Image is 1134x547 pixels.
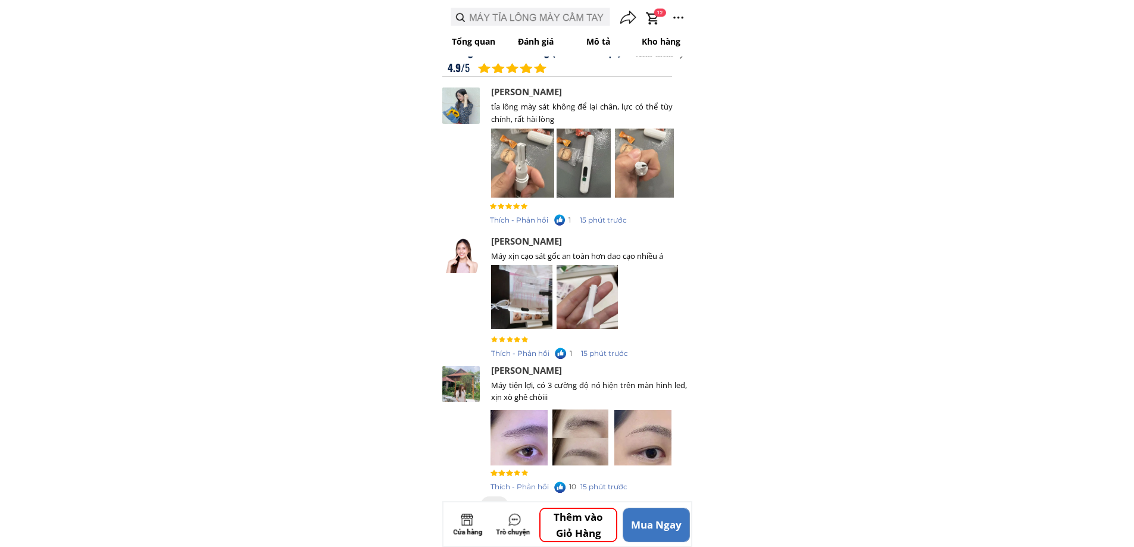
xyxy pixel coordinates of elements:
div: Thích - Phản hồi [491,483,588,491]
div: 15 phút trước [581,349,679,358]
div: 15 phút trước [580,216,677,224]
p: Tổng quan [442,30,505,53]
div: Máy tiện lợi, có 3 cường độ nó hiện trên màn hình led, xịn xò ghê chòiii [491,379,687,404]
div: [PERSON_NAME] [491,365,841,376]
div: Thích - Phản hồi [490,216,588,224]
span: 5 [465,60,470,75]
div: 10 [569,483,598,491]
div: 1 [570,349,598,358]
h1: Đánh giá của khách hàng (3415 bình luận) [444,46,630,58]
h1: 4.9/ [448,62,475,74]
div: Thích - Phản hồi [491,349,589,358]
div: Ai đó đang nhập bình luận... [513,499,651,512]
div: [PERSON_NAME] [491,236,841,246]
p: Mua Ngay [623,508,689,542]
p: Thêm vào Giỏ Hàng [541,509,616,541]
div: Máy xịn cạo sát gốc an toàn hơn dao cạo nhiều á [491,250,673,262]
div: 1 [568,216,597,224]
div: tỉa lông mày sát không để lại chân, lực có thể tùy chính, rất hài lòng [491,101,673,126]
div: [PERSON_NAME] [491,86,841,97]
p: Kho hàng [630,30,692,53]
p: Mô tả [567,30,629,53]
p: Đánh giá [505,30,567,53]
div: 15 phút trước [580,483,678,491]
